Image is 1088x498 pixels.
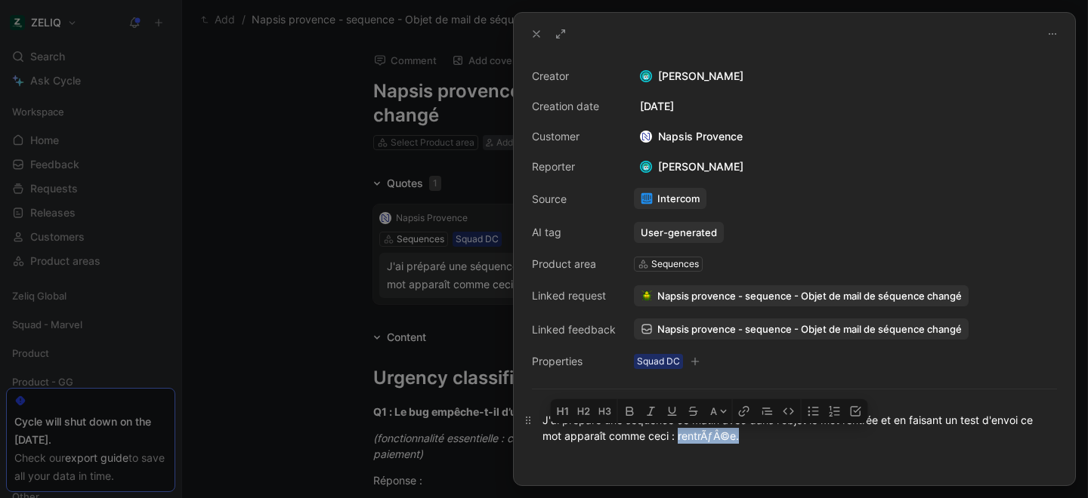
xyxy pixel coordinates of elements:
div: Creator [532,67,616,85]
div: Product area [532,255,616,273]
div: Napsis Provence [634,128,749,146]
div: AI tag [532,223,616,241]
a: Napsis provence - sequence - Objet de mail de séquence changé [634,318,969,340]
div: Properties [532,352,616,370]
img: 🪲 [641,290,653,302]
div: [DATE] [634,97,1057,115]
span: Napsis provence - sequence - Objet de mail de séquence changé [657,322,962,336]
span: Napsis provence - sequence - Objet de mail de séquence changé [657,289,962,303]
img: logo [640,131,652,143]
div: Reporter [532,158,616,176]
div: Linked request [532,287,616,305]
div: Creation date [532,97,616,115]
div: Customer [532,128,616,146]
img: avatar [641,72,651,81]
div: Sequences [651,257,699,272]
div: User-generated [641,226,717,239]
div: Squad DC [637,354,680,369]
button: 🪲Napsis provence - sequence - Objet de mail de séquence changé [634,285,969,306]
div: Source [532,190,616,208]
a: Intercom [634,188,706,209]
img: avatar [641,162,651,172]
div: J'ai préparé une séquence ce matin avec dans l'objet le mot rentrée et en faisant un test d'envoi... [542,412,1046,444]
div: Linked feedback [532,321,616,339]
div: [PERSON_NAME] [634,67,1057,85]
div: [PERSON_NAME] [634,158,750,176]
